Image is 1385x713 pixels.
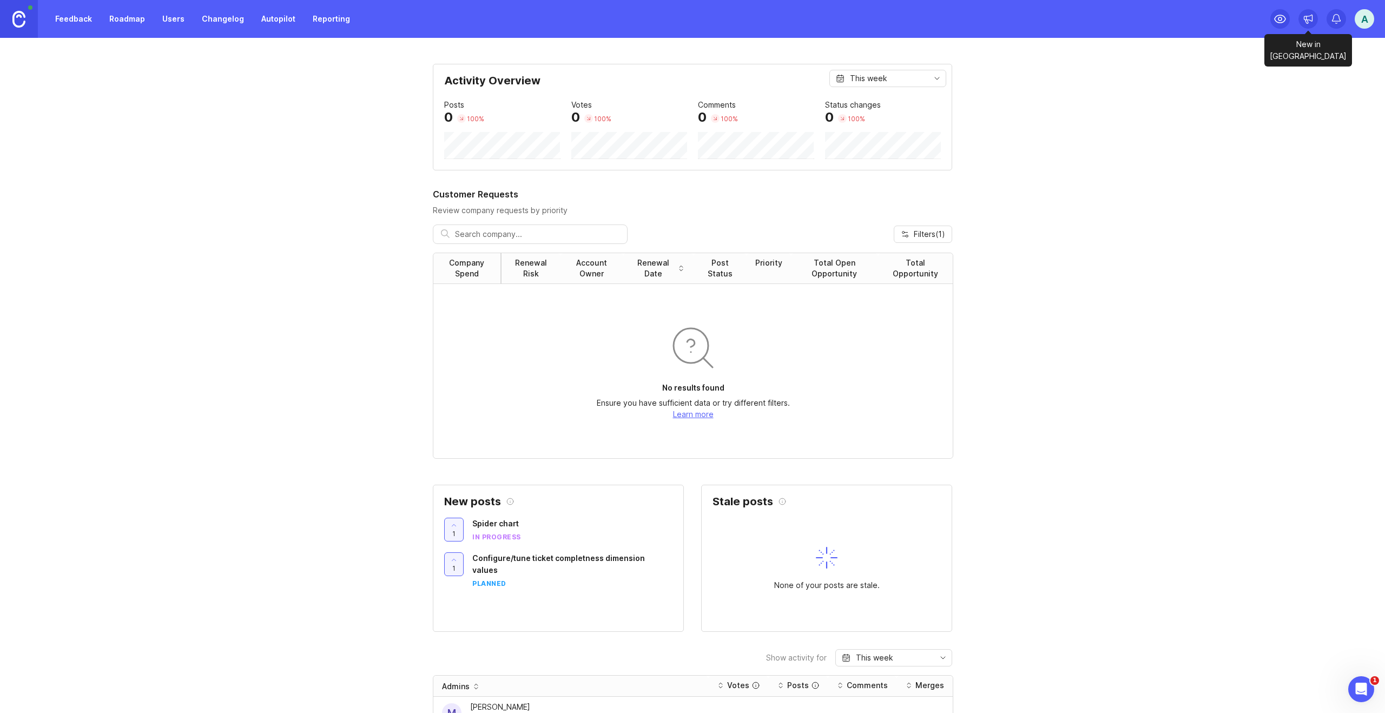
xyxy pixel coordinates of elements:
div: in progress [472,532,521,542]
div: None of your posts are stale. [774,579,880,591]
div: Posts [787,680,809,691]
a: Roadmap [103,9,151,29]
span: 1 [452,529,456,538]
div: 0 [571,111,580,124]
img: svg+xml;base64,PHN2ZyB3aWR0aD0iOTYiIGhlaWdodD0iOTYiIGZpbGw9Im5vbmUiIHhtbG5zPSJodHRwOi8vd3d3LnczLm... [667,322,719,374]
button: 1 [444,552,464,576]
div: Renewal Date [632,258,675,279]
span: 1 [1370,676,1379,685]
span: 1 [452,564,456,573]
a: Changelog [195,9,250,29]
div: 100 % [848,114,865,123]
svg: toggle icon [928,74,946,83]
button: A [1355,9,1374,29]
div: Renewal Risk [510,258,552,279]
button: 1 [444,518,464,542]
div: 0 [444,111,453,124]
div: Status changes [825,99,881,111]
div: 100 % [467,114,484,123]
div: Account Owner [569,258,615,279]
a: Feedback [49,9,98,29]
a: Autopilot [255,9,302,29]
a: Spider chartin progress [472,518,672,542]
a: Users [156,9,191,29]
div: Total Open Opportunity [800,258,869,279]
img: svg+xml;base64,PHN2ZyB3aWR0aD0iNDAiIGhlaWdodD0iNDAiIGZpbGw9Im5vbmUiIHhtbG5zPSJodHRwOi8vd3d3LnczLm... [816,547,837,569]
input: Search company... [455,228,619,240]
iframe: Intercom live chat [1348,676,1374,702]
img: Canny Home [12,11,25,28]
div: Votes [727,680,749,691]
div: 100 % [721,114,738,123]
div: New in [GEOGRAPHIC_DATA] [1264,34,1352,67]
div: Activity Overview [444,75,941,95]
h2: Stale posts [713,496,773,507]
div: Post Status [702,258,738,279]
button: Filters(1) [894,226,952,243]
a: Learn more [673,410,714,419]
span: Spider chart [472,519,519,528]
span: Configure/tune ticket completness dimension values [472,553,645,575]
div: planned [472,579,506,588]
div: Priority [755,258,782,268]
div: Votes [571,99,592,111]
div: Posts [444,99,464,111]
div: Comments [698,99,736,111]
span: ( 1 ) [935,229,945,239]
div: Comments [847,680,888,691]
h2: Customer Requests [433,188,952,201]
div: Merges [915,680,944,691]
div: Total Opportunity [887,258,944,279]
h2: New posts [444,496,501,507]
p: No results found [662,382,724,393]
div: Admins [442,681,470,692]
div: This week [850,72,887,84]
div: Company Spend [442,258,492,279]
p: Ensure you have sufficient data or try different filters. [597,398,790,408]
div: [PERSON_NAME] [470,701,594,713]
div: Show activity for [766,654,827,662]
div: This week [856,652,893,664]
a: Configure/tune ticket completness dimension valuesplanned [472,552,672,588]
svg: toggle icon [934,653,952,662]
div: 0 [698,111,707,124]
span: Filters [914,229,945,240]
a: Reporting [306,9,357,29]
div: 0 [825,111,834,124]
p: Review company requests by priority [433,205,952,216]
div: 100 % [594,114,611,123]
